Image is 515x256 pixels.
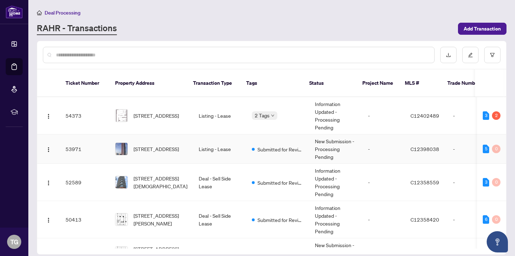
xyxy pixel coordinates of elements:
a: RAHR - Transactions [37,22,117,35]
img: thumbnail-img [115,213,128,226]
td: - [447,134,497,164]
td: New Submission - Processing Pending [309,134,362,164]
th: Project Name [357,69,399,97]
th: Property Address [109,69,187,97]
span: 2 Tags [255,111,270,119]
td: Deal - Sell Side Lease [193,164,246,201]
span: down [271,114,275,117]
button: Logo [43,214,54,225]
div: 6 [483,215,489,224]
td: Information Updated - Processing Pending [309,201,362,238]
span: filter [490,52,495,57]
img: Logo [46,180,51,186]
div: 2 [492,111,500,120]
td: Deal - Sell Side Lease [193,201,246,238]
div: 5 [483,145,489,153]
span: Add Transaction [464,23,501,34]
span: [STREET_ADDRESS][PERSON_NAME] [134,212,187,227]
button: edit [462,47,479,63]
td: Information Updated - Processing Pending [309,97,362,134]
span: [STREET_ADDRESS] [134,112,179,119]
td: - [447,201,497,238]
span: home [37,10,42,15]
img: Logo [46,217,51,223]
span: Submitted for Review [257,145,304,153]
th: Status [304,69,357,97]
td: - [362,201,405,238]
td: - [447,97,497,134]
div: 3 [483,111,489,120]
td: Listing - Lease [193,97,246,134]
div: 0 [492,178,500,187]
img: Logo [46,147,51,152]
td: 53971 [60,134,109,164]
button: Open asap [487,231,508,252]
span: Deal Processing [45,10,80,16]
img: thumbnail-img [115,110,128,122]
button: Add Transaction [458,23,506,35]
img: Logo [46,113,51,119]
td: Listing - Lease [193,134,246,164]
td: 54373 [60,97,109,134]
th: MLS # [399,69,442,97]
span: [STREET_ADDRESS][DEMOGRAPHIC_DATA] [134,174,187,190]
td: - [362,134,405,164]
span: C12358420 [411,216,439,223]
img: logo [6,5,23,18]
span: TG [10,237,18,247]
span: Submitted for Review [257,179,304,187]
div: 0 [492,145,500,153]
th: Tags [240,69,304,97]
td: 50413 [60,201,109,238]
span: C12398038 [411,146,439,152]
button: Logo [43,110,54,121]
th: Transaction Type [187,69,240,97]
span: C12402489 [411,112,439,119]
span: Submitted for Review [257,216,304,224]
span: download [446,52,451,57]
td: - [447,164,497,201]
th: Ticket Number [60,69,109,97]
td: Information Updated - Processing Pending [309,164,362,201]
button: download [440,47,457,63]
td: 52589 [60,164,109,201]
div: 0 [492,215,500,224]
td: - [362,164,405,201]
button: Logo [43,177,54,188]
button: Logo [43,143,54,155]
td: - [362,97,405,134]
div: 3 [483,178,489,187]
img: thumbnail-img [115,176,128,188]
span: C12358559 [411,179,439,185]
button: filter [484,47,500,63]
span: [STREET_ADDRESS] [134,145,179,153]
img: thumbnail-img [115,143,128,155]
th: Trade Number [442,69,491,97]
span: edit [468,52,473,57]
